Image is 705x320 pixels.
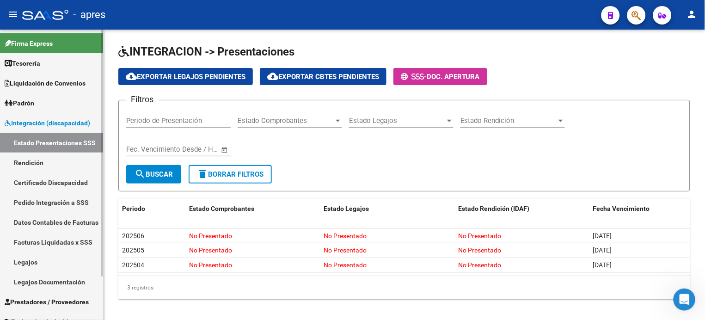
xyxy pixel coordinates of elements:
div: APRES.csv [120,92,178,114]
span: Exportar Legajos Pendientes [126,73,245,81]
span: Prestadores / Proveedores [5,297,89,307]
div: Soporte dice… [7,142,178,188]
span: No Presentado [190,261,233,269]
div: Gracias [138,209,178,229]
textarea: Escribe un mensaje... [8,230,177,246]
div: Lo verifico y le doy una respuesta a la brevedad [15,148,144,166]
h1: Soporte [45,5,74,12]
span: Periodo [122,205,145,212]
div: por esta via ? [119,71,178,92]
button: Buscar [126,165,181,184]
span: - [401,73,427,81]
span: No Presentado [324,246,367,254]
datatable-header-cell: Fecha Vencimiento [589,199,690,219]
datatable-header-cell: Periodo [118,199,186,219]
div: Lo verifico y le doy una respuesta a la brevedadSoporte • Hace 1m [7,142,152,172]
span: [DATE] [593,246,612,254]
div: Dayle dice… [7,71,178,92]
div: por esta via ? [126,77,170,86]
div: APRES.csv [136,98,170,108]
span: Estado Legajos [349,117,445,125]
a: APRES.csv [127,98,170,108]
h3: Filtros [126,93,158,106]
span: Exportar Cbtes Pendientes [267,73,379,81]
span: Estado Comprobantes [238,117,334,125]
div: Dayle dice… [7,7,178,44]
button: Borrar Filtros [189,165,272,184]
button: Open calendar [220,145,230,155]
button: Exportar Cbtes Pendientes [260,68,386,85]
mat-icon: person [687,9,698,20]
div: Dayle dice… [7,92,178,121]
span: Estado Rendición [460,117,557,125]
button: Inicio [161,4,179,21]
div: Sí claro, envieme para que lo verifique [15,49,140,59]
button: -Doc. Apertura [393,68,487,85]
span: Liquidación de Convenios [5,78,86,88]
span: No Presentado [459,246,502,254]
div: Sí claro, envieme para que lo verifique [7,44,147,64]
span: Fecha Vencimiento [593,205,650,212]
span: 202505 [122,246,144,254]
mat-icon: cloud_download [267,71,278,82]
span: 202504 [122,261,144,269]
div: muchas gracias por el apoyo [69,188,178,209]
button: Exportar Legajos Pendientes [118,68,253,85]
span: [DATE] [593,261,612,269]
span: Estado Comprobantes [190,205,255,212]
button: Adjuntar un archivo [44,249,51,257]
span: Firma Express [5,38,53,49]
span: Doc. Apertura [427,73,480,81]
span: - apres [73,5,105,25]
span: No Presentado [324,261,367,269]
mat-icon: search [135,168,146,179]
span: No Presentado [459,261,502,269]
div: Dayle dice… [7,188,178,209]
mat-icon: delete [197,168,208,179]
div: si puede enviarlo por aqui [15,127,99,136]
span: Tesorería [5,58,40,68]
div: Profile image for Soporte [26,5,41,20]
span: Estado Legajos [324,205,369,212]
div: muchas gracias por el apoyo [77,194,170,203]
datatable-header-cell: Estado Legajos [320,199,455,219]
button: Selector de gif [29,249,37,257]
button: Selector de emoji [14,249,22,257]
span: Padrón [5,98,34,108]
span: No Presentado [459,232,502,240]
div: 3 registros [118,276,690,299]
span: No Presentado [190,232,233,240]
span: Integración (discapacidad) [5,118,90,128]
span: INTEGRACION -> Presentaciones [118,45,294,58]
mat-icon: cloud_download [126,71,137,82]
div: Gracias [146,215,170,224]
div: Soporte dice… [7,44,178,72]
p: Activo [45,12,63,21]
mat-icon: menu [7,9,18,20]
span: No Presentado [324,232,367,240]
span: Estado Rendición (IDAF) [459,205,530,212]
span: Borrar Filtros [197,170,264,178]
div: Soporte dice… [7,121,178,142]
datatable-header-cell: Estado Comprobantes [186,199,320,219]
iframe: Intercom live chat [674,289,696,311]
span: 202506 [122,232,144,240]
span: Buscar [135,170,173,178]
div: Dayle dice… [7,209,178,240]
span: No Presentado [190,246,233,254]
div: si puede enviarlo por aqui [7,121,107,142]
datatable-header-cell: Estado Rendición (IDAF) [455,199,589,219]
button: Enviar un mensaje… [159,246,173,260]
input: Start date [126,145,156,154]
span: [DATE] [593,232,612,240]
div: Soporte • Hace 1m [15,173,68,179]
input: End date [165,145,209,154]
button: go back [6,4,24,21]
